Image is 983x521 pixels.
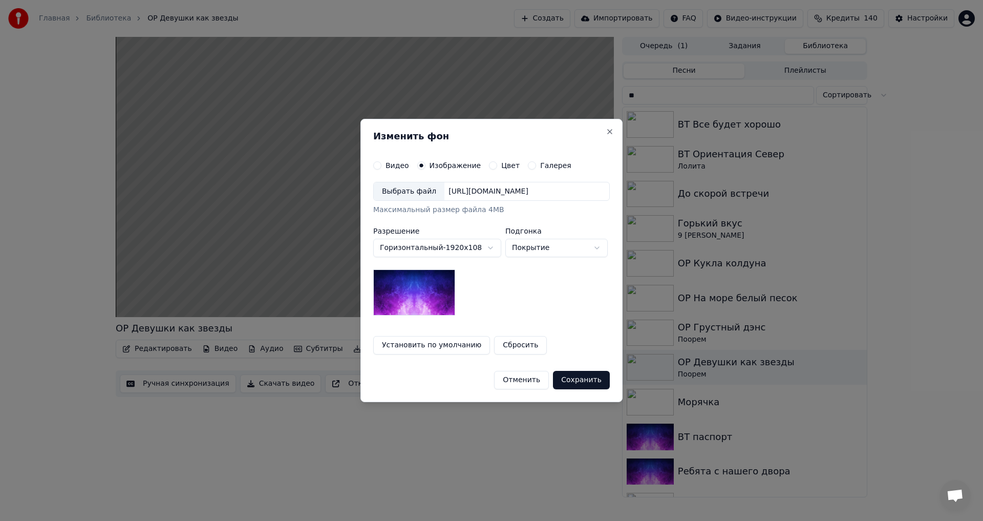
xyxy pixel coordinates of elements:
[386,162,409,169] label: Видео
[373,132,610,141] h2: Изменить фон
[374,182,444,201] div: Выбрать файл
[505,227,608,235] label: Подгонка
[373,336,490,355] button: Установить по умолчанию
[494,336,547,355] button: Сбросить
[373,227,501,235] label: Разрешение
[430,162,481,169] label: Изображение
[540,162,571,169] label: Галерея
[494,371,549,389] button: Отменить
[553,371,610,389] button: Сохранить
[444,186,532,197] div: [URL][DOMAIN_NAME]
[501,162,520,169] label: Цвет
[373,205,610,216] div: Максимальный размер файла 4MB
